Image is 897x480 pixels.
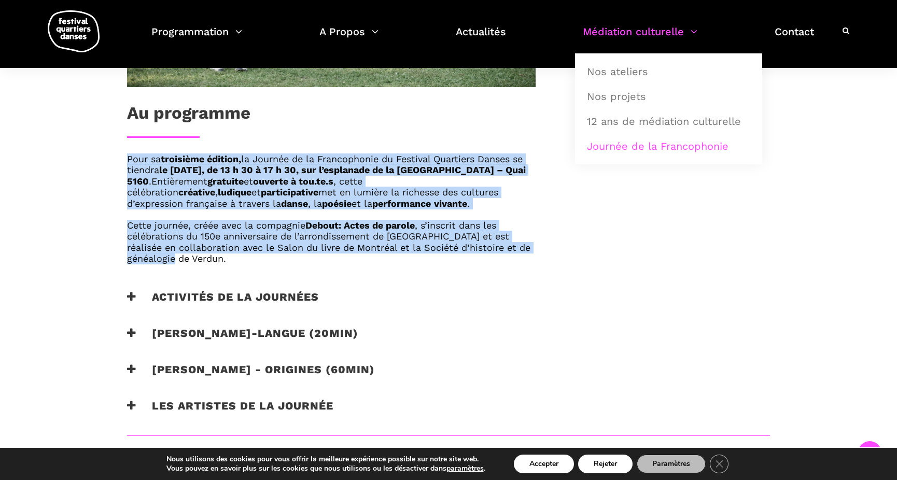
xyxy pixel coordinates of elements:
h3: Activités de la journées [127,290,319,316]
strong: gratuite [207,176,244,187]
button: Close GDPR Cookie Banner [710,455,728,473]
button: Paramètres [637,455,706,473]
a: A Propos [319,23,379,53]
button: paramètres [446,464,484,473]
strong: créative [178,187,215,197]
strong: performance [372,198,431,209]
strong: Debout: Actes de parole [305,220,415,231]
a: Nos projets [581,84,756,108]
strong: participative [261,187,318,197]
p: Vous pouvez en savoir plus sur les cookies que nous utilisons ou les désactiver dans . [166,464,485,473]
a: Journée de la Francophonie [581,134,756,158]
h3: [PERSON_NAME]-langue (20min) [127,327,358,352]
a: Nos ateliers [581,60,756,83]
strong: danse [281,198,308,209]
p: Nous utilisons des cookies pour vous offrir la meilleure expérience possible sur notre site web. [166,455,485,464]
strong: vivante [434,198,467,209]
h1: Au programme [127,103,250,129]
strong: ludique [218,187,251,197]
strong: poésie [322,198,352,209]
strong: le [DATE], de 13 h 30 à 17 h 30, sur l’esplanade de la [GEOGRAPHIC_DATA] – Quai 5160 [127,164,526,187]
strong: troisième édition, [161,153,241,164]
button: Accepter [514,455,574,473]
span: Pour sa la Journée de la Francophonie du Festival Quartiers Danses se tiendra . [127,153,526,187]
a: 12 ans de médiation culturelle [581,109,756,133]
h3: [PERSON_NAME] - origines (60min) [127,363,375,389]
span: Cette journée, créée avec la compagnie , s’inscrit dans les célébrations du 150e anniversaire de ... [127,220,530,264]
h3: Les artistes de la journée [127,399,333,425]
strong: ouverte à tou.te.s [253,176,333,187]
a: Contact [775,23,814,53]
a: Actualités [456,23,506,53]
img: logo-fqd-med [48,10,100,52]
span: Entièrement et , cette célébration , et met en lumière la richesse des cultures d’expression fran... [127,176,498,209]
button: Rejeter [578,455,633,473]
a: Médiation culturelle [583,23,697,53]
a: Programmation [151,23,242,53]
